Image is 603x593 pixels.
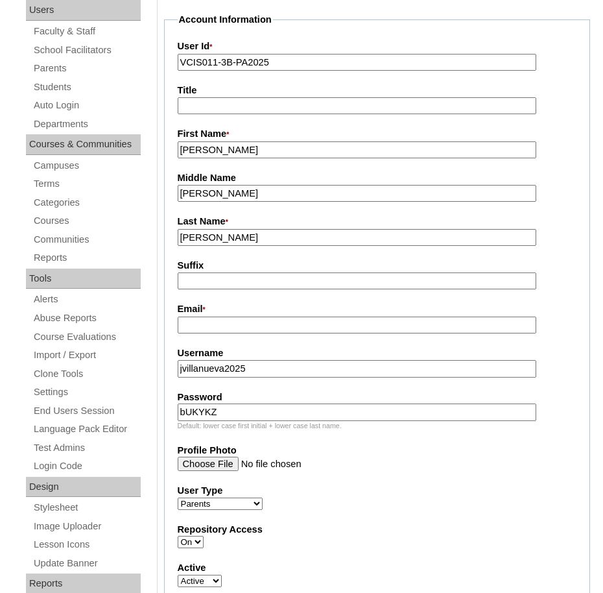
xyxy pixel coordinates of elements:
[32,329,141,345] a: Course Evaluations
[32,291,141,308] a: Alerts
[178,84,577,97] label: Title
[32,500,141,516] a: Stylesheet
[32,79,141,95] a: Students
[32,555,141,572] a: Update Banner
[32,250,141,266] a: Reports
[32,60,141,77] a: Parents
[178,302,577,317] label: Email
[32,310,141,326] a: Abuse Reports
[32,42,141,58] a: School Facilitators
[32,158,141,174] a: Campuses
[178,346,577,360] label: Username
[178,484,577,498] label: User Type
[178,523,577,537] label: Repository Access
[178,13,273,27] legend: Account Information
[32,537,141,553] a: Lesson Icons
[32,23,141,40] a: Faculty & Staff
[32,97,141,114] a: Auto Login
[178,215,577,229] label: Last Name
[26,134,141,155] div: Courses & Communities
[32,176,141,192] a: Terms
[32,518,141,535] a: Image Uploader
[178,391,577,404] label: Password
[32,403,141,419] a: End Users Session
[32,195,141,211] a: Categories
[32,213,141,229] a: Courses
[178,421,577,431] div: Default: lower case first initial + lower case last name.
[26,477,141,498] div: Design
[32,421,141,437] a: Language Pack Editor
[26,269,141,289] div: Tools
[32,347,141,363] a: Import / Export
[32,440,141,456] a: Test Admins
[178,561,577,575] label: Active
[32,232,141,248] a: Communities
[32,458,141,474] a: Login Code
[178,171,577,185] label: Middle Name
[32,384,141,400] a: Settings
[178,444,577,457] label: Profile Photo
[32,116,141,132] a: Departments
[32,366,141,382] a: Clone Tools
[178,259,577,272] label: Suffix
[178,127,577,141] label: First Name
[178,40,577,54] label: User Id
